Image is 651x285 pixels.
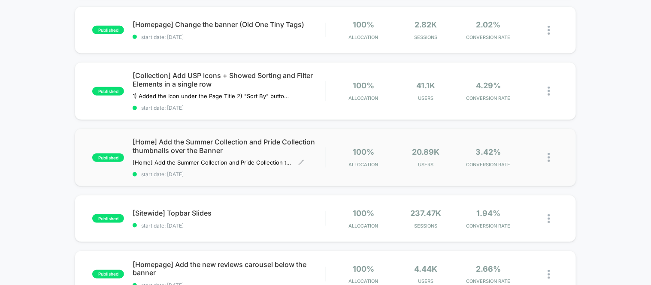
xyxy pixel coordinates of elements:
[476,147,501,156] span: 3.42%
[349,95,378,101] span: Allocation
[415,264,438,273] span: 4.44k
[460,162,518,168] span: CONVERSION RATE
[133,34,325,40] span: start date: [DATE]
[548,214,550,223] img: close
[133,171,325,177] span: start date: [DATE]
[349,162,378,168] span: Allocation
[460,34,518,40] span: CONVERSION RATE
[417,81,436,90] span: 41.1k
[411,209,442,218] span: 237.47k
[397,162,455,168] span: Users
[92,87,124,96] span: published
[133,209,325,217] span: [Sitewide] Topbar Slides
[412,147,440,156] span: 20.89k
[397,34,455,40] span: Sessions
[548,87,550,96] img: close
[133,260,325,277] span: [Homepage] Add the new reviews carousel below the banner
[133,222,325,229] span: start date: [DATE]
[92,214,124,223] span: published
[397,223,455,229] span: Sessions
[92,270,124,279] span: published
[133,20,325,29] span: [Homepage] Change the banner (Old One Tiny Tags)
[415,20,437,29] span: 2.82k
[92,153,124,162] span: published
[476,209,500,218] span: 1.94%
[349,279,378,285] span: Allocation
[460,279,518,285] span: CONVERSION RATE
[397,279,455,285] span: Users
[133,93,292,99] span: 1) Added the Icon under the Page Title 2) "Sort By" button and filter in one row
[476,20,501,29] span: 2.02%
[353,264,374,273] span: 100%
[353,209,374,218] span: 100%
[548,270,550,279] img: close
[548,26,550,35] img: close
[460,95,518,101] span: CONVERSION RATE
[133,138,325,155] span: [Home] Add the Summer Collection and Pride Collection thumbnails over the Banner
[476,81,501,90] span: 4.29%
[476,264,501,273] span: 2.66%
[353,147,374,156] span: 100%
[460,223,518,229] span: CONVERSION RATE
[349,34,378,40] span: Allocation
[353,81,374,90] span: 100%
[349,223,378,229] span: Allocation
[397,95,455,101] span: Users
[133,71,325,88] span: [Collection] Add USP Icons + Showed Sorting and Filter Elements in a single row
[353,20,374,29] span: 100%
[133,105,325,111] span: start date: [DATE]
[548,153,550,162] img: close
[133,159,292,166] span: [Home] Add the Summer Collection and Pride Collection thumbnails over the BannerI have added summ...
[92,26,124,34] span: published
